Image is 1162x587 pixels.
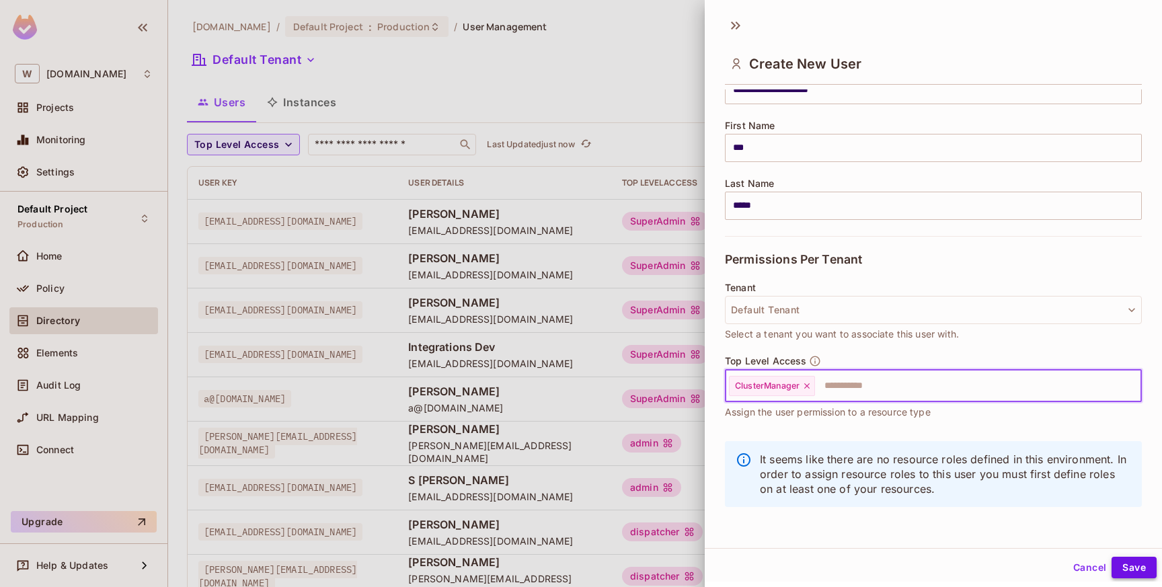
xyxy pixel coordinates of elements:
button: Cancel [1068,557,1112,578]
span: Top Level Access [725,356,806,366]
button: Save [1112,557,1157,578]
span: Assign the user permission to a resource type [725,405,931,420]
span: First Name [725,120,775,131]
span: ClusterManager [735,381,800,391]
span: Permissions Per Tenant [725,253,862,266]
span: Create New User [749,56,861,72]
button: Open [1134,384,1137,387]
span: Tenant [725,282,756,293]
p: It seems like there are no resource roles defined in this environment. In order to assign resourc... [760,452,1131,496]
span: Last Name [725,178,774,189]
div: ClusterManager [729,376,815,396]
button: Default Tenant [725,296,1142,324]
span: Select a tenant you want to associate this user with. [725,327,959,342]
